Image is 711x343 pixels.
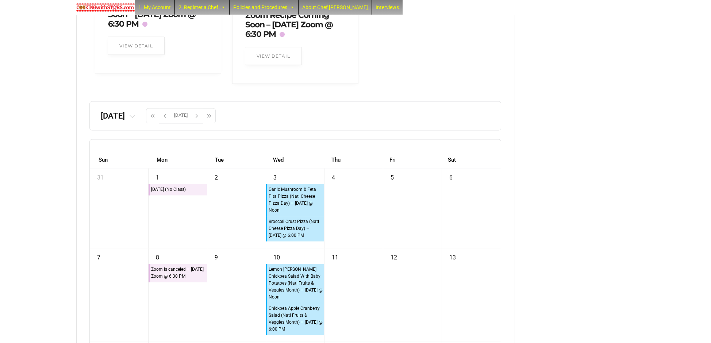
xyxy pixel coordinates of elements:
a: [DATE] (No Class) [149,184,207,195]
a: August 31, 2025 [93,168,107,184]
td: September 8, 2025 [149,248,207,342]
a: September 10, 2025 [270,248,284,263]
a: September 1, 2025 [152,168,163,184]
a: September 7, 2025 [93,248,104,263]
a: Broccoli Crust Pizza (Natl Cheese Pizza Day) – [DATE] @ 6:00 PM [266,216,324,241]
a: September 12, 2025 [387,248,401,263]
a: Friday [388,154,397,166]
td: September 5, 2025 [383,168,442,248]
a: Zoom is canceled – [DATE] Zoom @ 6:30 PM [149,264,207,282]
a: Chickpea Apple Cranberry Salad (Natl Fruits & Veggies Month) – [DATE] @ 6:00 PM [266,303,324,335]
a: Saturday [446,154,457,166]
td: September 9, 2025 [207,248,266,342]
a: Garlic Mushroom & Feta Pita Pizza (Natl Cheese Pizza Day) – [DATE] @ Noon [266,184,324,216]
a: View Detail [245,47,302,65]
button: [DATE] [171,108,191,123]
a: Tuesday [214,154,225,166]
td: September 3, 2025 [266,168,325,248]
div: Lemon [PERSON_NAME] Chickpea Salad With Baby Potatoes (Natl Fruits & Veggies Month) – [DATE] @ Noon [268,266,323,301]
a: September 2, 2025 [211,168,222,184]
a: Monday [155,154,169,166]
a: Lemon [PERSON_NAME] Chickpea Salad With Baby Potatoes (Natl Fruits & Veggies Month) – [DATE] @ Noon [266,264,324,303]
a: Sunday [97,154,109,166]
a: September 9, 2025 [211,248,222,263]
td: September 6, 2025 [442,168,501,248]
button: Next year [203,108,216,123]
div: Chickpea Apple Cranberry Salad (Natl Fruits & Veggies Month) – [DATE] @ 6:00 PM [268,305,323,333]
td: September 12, 2025 [383,248,442,342]
button: Previous month [159,108,171,123]
div: Garlic Mushroom & Feta Pita Pizza (Natl Cheese Pizza Day) – [DATE] @ Noon [268,186,323,214]
div: [DATE] (No Class) [151,186,186,193]
td: September 13, 2025 [442,248,501,342]
td: August 31, 2025 [90,168,149,248]
td: September 1, 2025 [149,168,207,248]
td: September 11, 2025 [324,248,383,342]
td: September 7, 2025 [90,248,149,342]
a: September 3, 2025 [270,168,280,184]
a: Wednesday [272,154,285,166]
td: September 2, 2025 [207,168,266,248]
a: September 8, 2025 [152,248,163,263]
img: Chef Paula's Cooking With Stars [76,3,135,12]
h2: [DATE] [101,111,139,120]
a: September 5, 2025 [387,168,397,184]
div: Zoom is canceled – [DATE] Zoom @ 6:30 PM [151,266,206,280]
a: Thursday [330,154,342,166]
a: September 11, 2025 [328,248,342,263]
a: September 6, 2025 [446,168,456,184]
td: September 10, 2025 [266,248,325,342]
a: Zoom Recipe Coming Soon – [DATE] Zoom @ 6:30 PM [245,10,333,39]
a: View Detail [108,36,165,55]
button: Next month [191,108,203,123]
td: September 4, 2025 [324,168,383,248]
a: September 4, 2025 [328,168,339,184]
div: Broccoli Crust Pizza (Natl Cheese Pizza Day) – [DATE] @ 6:00 PM [268,218,323,239]
button: Previous year [146,108,159,123]
a: September 13, 2025 [446,248,460,263]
